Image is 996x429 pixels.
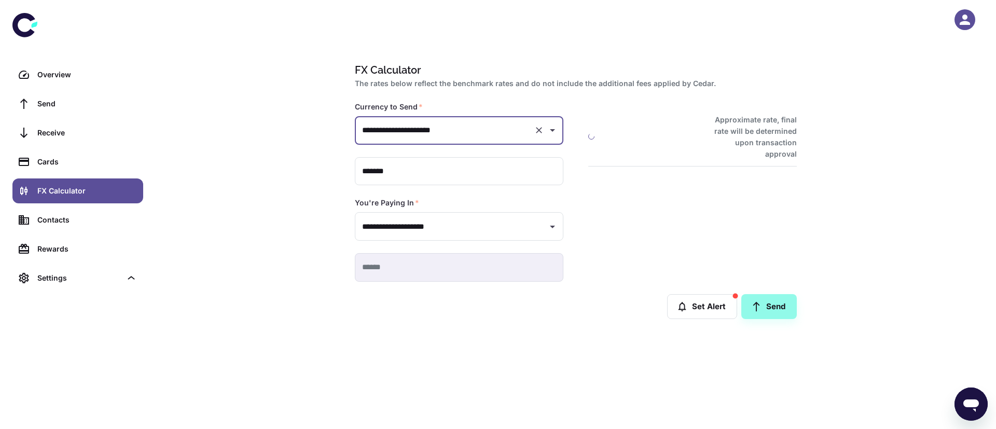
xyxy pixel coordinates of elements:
[955,388,988,421] iframe: Button to launch messaging window
[12,62,143,87] a: Overview
[37,243,137,255] div: Rewards
[12,91,143,116] a: Send
[12,207,143,232] a: Contacts
[12,120,143,145] a: Receive
[703,114,797,160] h6: Approximate rate, final rate will be determined upon transaction approval
[355,102,423,112] label: Currency to Send
[532,123,546,137] button: Clear
[37,214,137,226] div: Contacts
[37,127,137,139] div: Receive
[37,98,137,109] div: Send
[37,69,137,80] div: Overview
[545,219,560,234] button: Open
[12,237,143,261] a: Rewards
[12,178,143,203] a: FX Calculator
[12,149,143,174] a: Cards
[355,198,419,208] label: You're Paying In
[741,294,797,319] a: Send
[12,266,143,290] div: Settings
[37,156,137,168] div: Cards
[37,185,137,197] div: FX Calculator
[667,294,737,319] button: Set Alert
[545,123,560,137] button: Open
[355,62,793,78] h1: FX Calculator
[37,272,121,284] div: Settings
